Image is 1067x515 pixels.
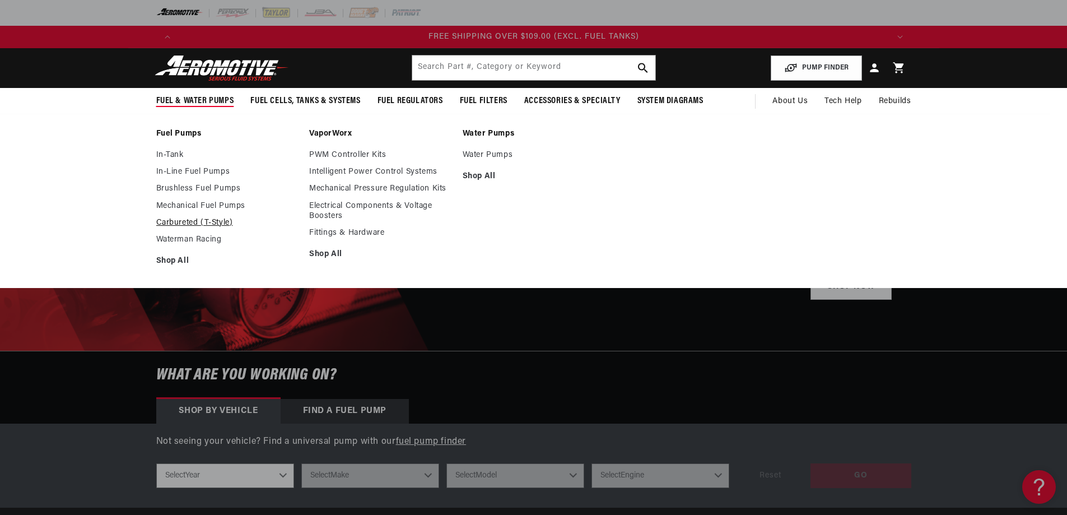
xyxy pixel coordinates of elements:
[463,150,605,160] a: Water Pumps
[446,463,584,488] select: Model
[309,201,451,221] a: Electrical Components & Voltage Boosters
[889,26,911,48] button: Translation missing: en.sections.announcements.next_announcement
[250,95,360,107] span: Fuel Cells, Tanks & Systems
[156,218,299,228] a: Carbureted (T-Style)
[524,95,621,107] span: Accessories & Specialty
[156,463,294,488] select: Year
[242,88,369,114] summary: Fuel Cells, Tanks & Systems
[128,351,939,399] h6: What are you working on?
[428,33,639,41] span: FREE SHIPPING OVER $109.00 (EXCL. FUEL TANKS)
[179,31,889,43] div: Announcement
[156,435,911,449] p: Not seeing your vehicle? Find a universal pump with our
[156,129,299,139] a: Fuel Pumps
[156,167,299,177] a: In-Line Fuel Pumps
[309,150,451,160] a: PWM Controller Kits
[824,95,861,108] span: Tech Help
[309,167,451,177] a: Intelligent Power Control Systems
[156,256,299,266] a: Shop All
[412,55,655,80] input: Search by Part Number, Category or Keyword
[591,463,729,488] select: Engine
[152,55,292,81] img: Aeromotive
[309,249,451,259] a: Shop All
[764,88,816,115] a: About Us
[816,88,870,115] summary: Tech Help
[771,55,862,81] button: PUMP FINDER
[772,97,808,105] span: About Us
[396,437,467,446] a: fuel pump finder
[179,31,889,43] div: 4 of 4
[156,95,234,107] span: Fuel & Water Pumps
[148,88,243,114] summary: Fuel & Water Pumps
[156,26,179,48] button: Translation missing: en.sections.announcements.previous_announcement
[309,129,451,139] a: VaporWorx
[156,201,299,211] a: Mechanical Fuel Pumps
[463,129,605,139] a: Water Pumps
[309,184,451,194] a: Mechanical Pressure Regulation Kits
[463,171,605,182] a: Shop All
[870,88,920,115] summary: Rebuilds
[369,88,451,114] summary: Fuel Regulators
[637,95,703,107] span: System Diagrams
[128,26,939,48] slideshow-component: Translation missing: en.sections.announcements.announcement_bar
[378,95,443,107] span: Fuel Regulators
[460,95,507,107] span: Fuel Filters
[156,235,299,245] a: Waterman Racing
[629,88,712,114] summary: System Diagrams
[156,184,299,194] a: Brushless Fuel Pumps
[879,95,911,108] span: Rebuilds
[301,463,439,488] select: Make
[516,88,629,114] summary: Accessories & Specialty
[156,399,281,424] div: Shop by vehicle
[281,399,409,424] div: Find a Fuel Pump
[631,55,655,80] button: search button
[309,228,451,238] a: Fittings & Hardware
[156,150,299,160] a: In-Tank
[451,88,516,114] summary: Fuel Filters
